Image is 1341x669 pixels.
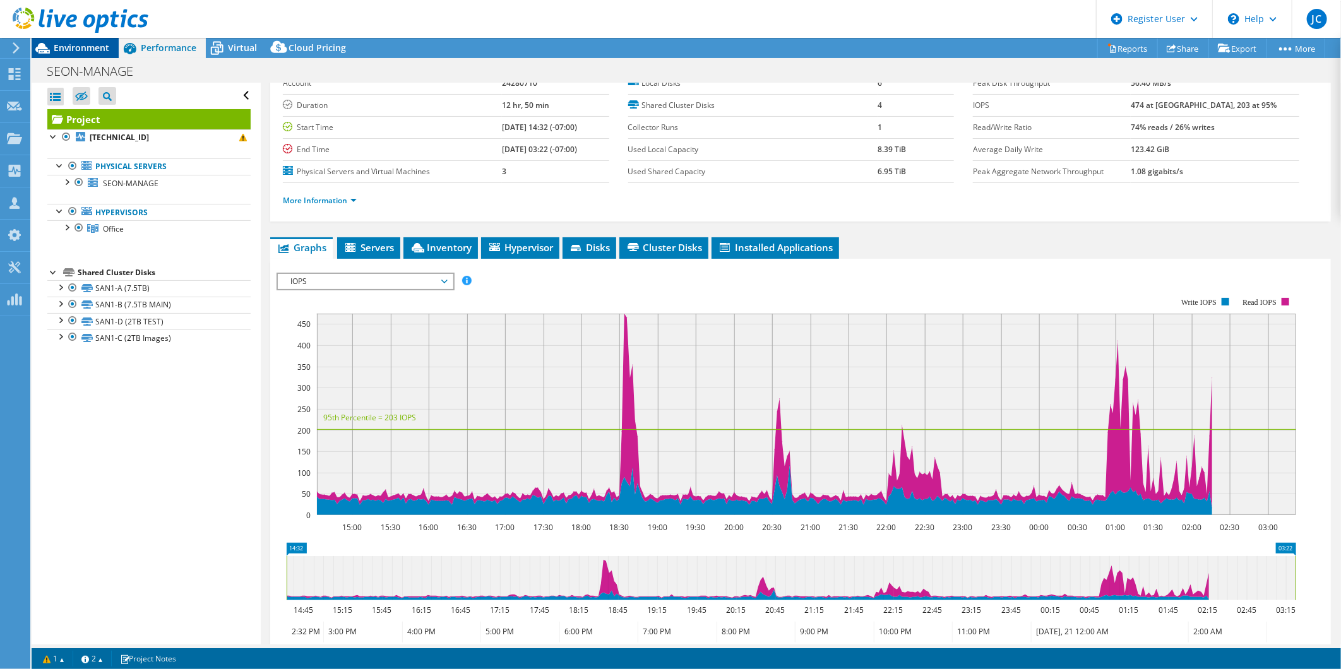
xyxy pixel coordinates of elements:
label: End Time [283,143,502,156]
div: Shared Cluster Disks [78,265,251,280]
text: 17:00 [495,522,515,533]
label: Read/Write Ratio [973,121,1131,134]
text: 22:00 [876,522,896,533]
b: 123.42 GiB [1131,144,1169,155]
b: 6 [878,78,883,88]
b: 1 [878,122,883,133]
text: 250 [297,404,311,415]
text: Read IOPS [1243,298,1277,307]
span: Servers [343,241,394,254]
text: 01:00 [1106,522,1125,533]
text: 03:00 [1258,522,1278,533]
label: Shared Cluster Disks [628,99,878,112]
text: 19:15 [647,605,667,615]
text: 16:45 [451,605,470,615]
text: 15:00 [342,522,362,533]
span: SEON-MANAGE [103,178,158,189]
text: 02:45 [1237,605,1256,615]
text: 17:45 [530,605,549,615]
text: 19:00 [648,522,667,533]
h1: SEON-MANAGE [41,64,153,78]
label: Start Time [283,121,502,134]
text: 16:30 [457,522,477,533]
span: Office [103,223,124,234]
label: Peak Disk Throughput [973,77,1131,90]
a: 2 [73,651,112,666]
text: 16:15 [412,605,431,615]
text: 50 [302,488,311,499]
text: 20:30 [762,522,782,533]
a: Reports [1097,38,1158,58]
text: 18:00 [571,522,591,533]
b: 6.95 TiB [878,166,907,177]
b: 8.39 TiB [878,144,907,155]
text: 18:15 [569,605,588,615]
b: 4 [878,100,883,110]
span: Virtual [228,42,257,54]
text: 02:30 [1220,522,1239,533]
text: 03:15 [1276,605,1296,615]
b: 12 hr, 50 min [502,100,549,110]
text: 300 [297,382,311,393]
text: 23:45 [1001,605,1021,615]
text: 20:45 [765,605,785,615]
text: 0 [306,510,311,521]
text: 19:30 [686,522,705,533]
text: 450 [297,319,311,329]
label: IOPS [973,99,1131,112]
text: 23:30 [991,522,1011,533]
text: 22:15 [883,605,903,615]
text: 95th Percentile = 203 IOPS [323,412,416,423]
a: Project [47,109,251,129]
label: Local Disks [628,77,878,90]
text: 22:30 [915,522,934,533]
span: Cloud Pricing [289,42,346,54]
text: 18:45 [608,605,628,615]
b: 3 [502,166,506,177]
text: 00:00 [1029,522,1049,533]
text: 02:15 [1198,605,1217,615]
text: 100 [297,468,311,478]
label: Collector Runs [628,121,878,134]
text: 15:30 [381,522,400,533]
b: 24280710 [502,78,537,88]
a: Project Notes [111,651,185,666]
a: 1 [34,651,73,666]
svg: \n [1228,13,1239,25]
text: 00:15 [1040,605,1060,615]
text: 400 [297,340,311,351]
text: 15:45 [372,605,391,615]
a: Share [1157,38,1209,58]
label: Account [283,77,502,90]
text: 19:45 [687,605,706,615]
span: Disks [569,241,610,254]
a: SAN1-D (2TB TEST) [47,313,251,329]
a: SAN1-B (7.5TB MAIN) [47,297,251,313]
label: Average Daily Write [973,143,1131,156]
text: 23:00 [953,522,972,533]
b: [DATE] 14:32 (-07:00) [502,122,577,133]
a: More [1266,38,1325,58]
a: More Information [283,195,357,206]
label: Used Shared Capacity [628,165,878,178]
span: JC [1307,9,1327,29]
span: Hypervisor [487,241,553,254]
b: [TECHNICAL_ID] [90,132,149,143]
label: Duration [283,99,502,112]
text: 16:00 [419,522,438,533]
label: Physical Servers and Virtual Machines [283,165,502,178]
text: 21:00 [801,522,820,533]
span: Environment [54,42,109,54]
a: Physical Servers [47,158,251,175]
text: 21:30 [838,522,858,533]
span: Graphs [277,241,326,254]
a: Hypervisors [47,204,251,220]
text: 20:00 [724,522,744,533]
text: 17:30 [533,522,553,533]
text: 21:15 [804,605,824,615]
text: 17:15 [490,605,510,615]
text: 20:15 [726,605,746,615]
a: Office [47,220,251,237]
text: 18:30 [609,522,629,533]
text: 01:45 [1159,605,1178,615]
